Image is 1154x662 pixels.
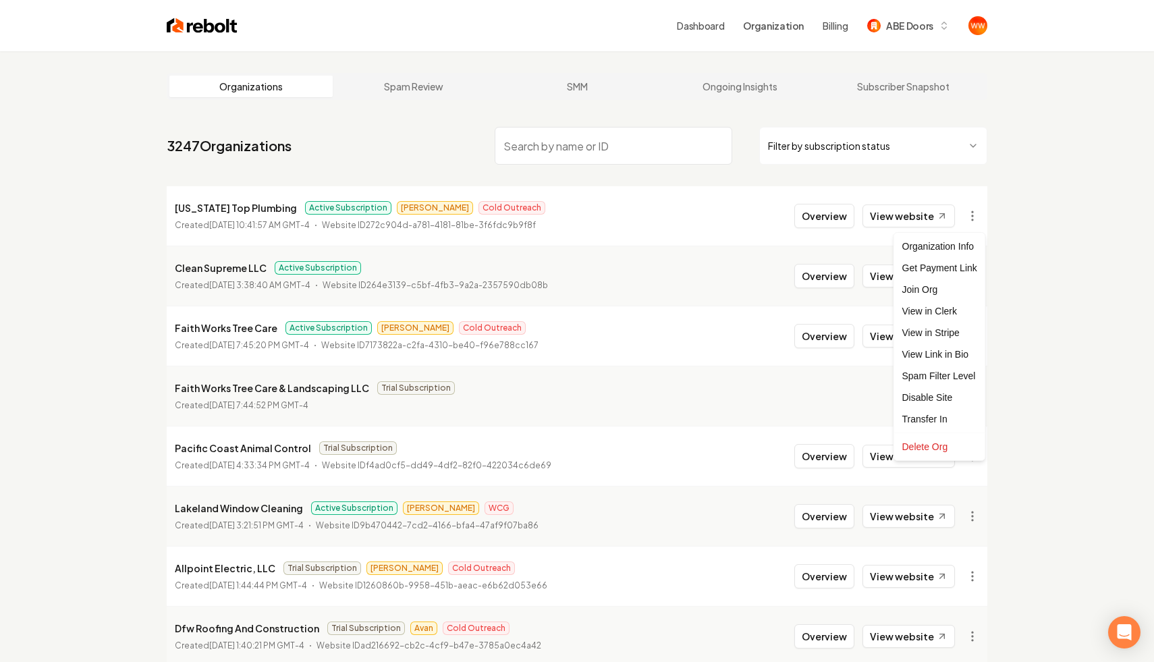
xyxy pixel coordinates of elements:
div: Organization Info [897,236,983,257]
div: Spam Filter Level [897,365,983,387]
a: View Link in Bio [897,343,983,365]
div: Get Payment Link [897,257,983,279]
div: Transfer In [897,408,983,430]
div: Delete Org [897,436,983,458]
a: View in Clerk [897,300,983,322]
a: View in Stripe [897,322,983,343]
div: Disable Site [897,387,983,408]
div: Join Org [897,279,983,300]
